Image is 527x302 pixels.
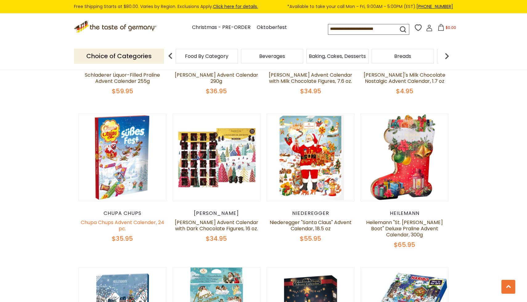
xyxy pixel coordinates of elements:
span: $65.95 [394,240,415,249]
span: $0.00 [446,25,456,30]
a: Baking, Cakes, Desserts [309,54,366,58]
a: [PHONE_NUMBER] [416,3,453,10]
img: previous arrow [164,50,177,62]
div: [PERSON_NAME] [173,210,260,216]
span: *Available to take your call Mon - Fri, 9:00AM - 5:00PM (EST). [287,3,453,10]
img: Niederegger "Santa Claus" Advent Calendar, 18.5 oz [267,114,354,201]
a: [PERSON_NAME] Advent Calendar with Milk Chocolate Figures, 7.6 oz. [269,71,352,85]
a: Beverages [259,54,285,58]
p: Choice of Categories [74,49,164,64]
span: $34.95 [206,234,227,243]
a: Christmas - PRE-ORDER [192,23,251,32]
div: Free Shipping Starts at $80.00. Varies by Region. Exclusions Apply. [74,3,453,10]
a: [PERSON_NAME]'s Milk Chocolate Nostalgic Advent Calendar, 1.7 oz [364,71,445,85]
span: $4.95 [396,87,413,95]
img: Chupa Chups Advent Calender, 24 pc. [79,114,166,201]
img: Heilemann "St. Nicholas Boot" Deluxe Praline Advent Calendar, 300g [361,114,448,201]
div: Niederegger [267,210,354,216]
span: $59.95 [112,87,133,95]
div: Chupa Chups [79,210,166,216]
span: $35.95 [112,234,133,243]
a: Chupa Chups Advent Calender, 24 pc. [81,219,164,232]
span: $55.95 [300,234,321,243]
a: Heilemann "St. [PERSON_NAME] Boot" Deluxe Praline Advent Calendar, 300g [366,219,443,238]
a: [PERSON_NAME] Advent Calendar with Dark Chocolate Figures, 16 oz. [175,219,258,232]
img: next arrow [441,50,453,62]
span: $36.95 [206,87,227,95]
a: Food By Category [185,54,228,58]
a: Oktoberfest [257,23,287,32]
button: $0.00 [434,24,460,33]
a: [PERSON_NAME] Advent Calendar 290g [175,71,258,85]
img: Simón Coll Advent Calendar with Dark Chocolate Figures, 16 oz. [173,114,260,201]
span: $34.95 [300,87,321,95]
a: Breads [394,54,411,58]
a: Schladerer Liquor-Filled Praline Advent Calender 255g [85,71,160,85]
a: Click here for details. [213,3,258,10]
a: Niederegger "Santa Claus" Advent Calendar, 18.5 oz [270,219,352,232]
div: Heilemann [361,210,448,216]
